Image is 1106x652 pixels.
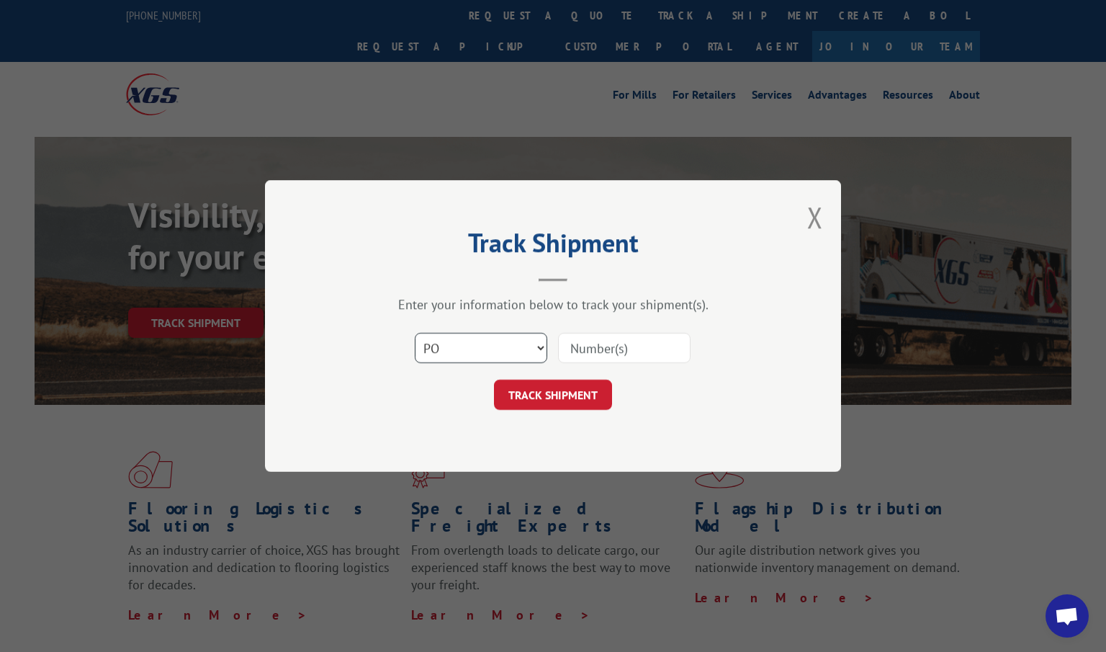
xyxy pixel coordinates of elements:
[337,233,769,260] h2: Track Shipment
[494,380,612,410] button: TRACK SHIPMENT
[337,296,769,313] div: Enter your information below to track your shipment(s).
[1046,594,1089,638] div: Open chat
[558,333,691,363] input: Number(s)
[807,198,823,236] button: Close modal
